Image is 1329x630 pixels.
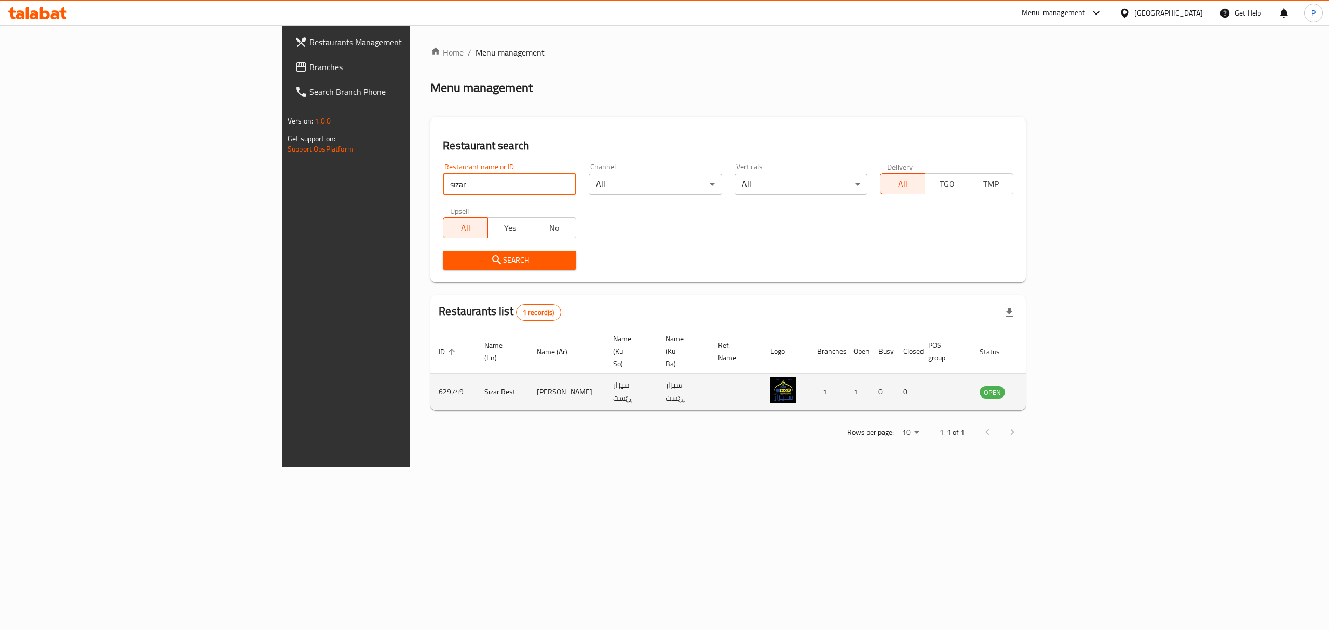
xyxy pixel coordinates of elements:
td: 1 [809,374,845,410]
span: Name (Ku-Ba) [666,333,697,370]
div: Total records count [516,304,561,321]
span: Name (Ar) [537,346,581,358]
h2: Restaurant search [443,138,1013,154]
button: Yes [487,217,532,238]
p: Rows per page: [847,426,894,439]
span: Branches [309,61,496,73]
span: 1.0.0 [315,114,331,128]
div: Rows per page: [898,425,923,441]
span: 1 record(s) [517,308,561,318]
table: enhanced table [430,330,1062,410]
td: سیزار ڕێست [657,374,710,410]
td: 1 [845,374,870,410]
span: Name (En) [484,339,516,364]
span: Get support on: [288,132,335,145]
span: TGO [929,176,965,191]
span: Version: [288,114,313,128]
button: No [532,217,576,238]
button: TGO [925,173,969,194]
nav: breadcrumb [430,46,1026,59]
td: [PERSON_NAME] [528,374,605,410]
span: Search Branch Phone [309,86,496,98]
button: All [443,217,487,238]
span: TMP [973,176,1009,191]
button: Search [443,251,576,270]
span: ID [439,346,458,358]
label: Delivery [887,163,913,170]
td: 0 [895,374,920,410]
a: Restaurants Management [287,30,505,54]
a: Search Branch Phone [287,79,505,104]
span: Restaurants Management [309,36,496,48]
button: All [880,173,925,194]
div: All [735,174,868,195]
span: OPEN [980,387,1005,399]
img: Sizar Rest [770,377,796,403]
th: Busy [870,330,895,374]
th: Closed [895,330,920,374]
span: All [447,221,483,236]
span: No [536,221,572,236]
span: Status [980,346,1013,358]
label: Upsell [450,207,469,214]
a: Support.OpsPlatform [288,142,354,156]
span: Search [451,254,568,267]
span: Menu management [476,46,545,59]
th: Logo [762,330,809,374]
p: 1-1 of 1 [940,426,965,439]
span: Ref. Name [718,339,750,364]
td: سیزار ڕێست [605,374,657,410]
span: Name (Ku-So) [613,333,645,370]
button: TMP [969,173,1013,194]
span: All [885,176,920,191]
div: All [589,174,722,195]
span: P [1311,7,1316,19]
div: Export file [997,300,1022,325]
div: Menu-management [1022,7,1086,19]
div: OPEN [980,386,1005,399]
th: Branches [809,330,845,374]
h2: Restaurants list [439,304,561,321]
span: POS group [928,339,959,364]
th: Open [845,330,870,374]
div: [GEOGRAPHIC_DATA] [1134,7,1203,19]
a: Branches [287,54,505,79]
span: Yes [492,221,528,236]
input: Search for restaurant name or ID.. [443,174,576,195]
td: 0 [870,374,895,410]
